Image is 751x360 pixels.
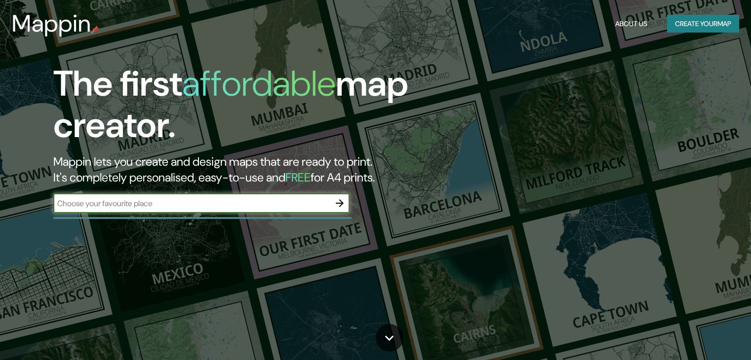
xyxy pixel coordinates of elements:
button: Create yourmap [667,15,739,33]
h1: The first map creator. [53,63,429,154]
h3: Mappin [12,10,91,37]
h5: FREE [285,170,311,185]
h1: affordable [182,61,336,107]
img: mappin-pin [91,26,99,34]
button: About Us [611,15,651,33]
h2: Mappin lets you create and design maps that are ready to print. It's completely personalised, eas... [53,154,429,185]
input: Choose your favourite place [53,198,330,209]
